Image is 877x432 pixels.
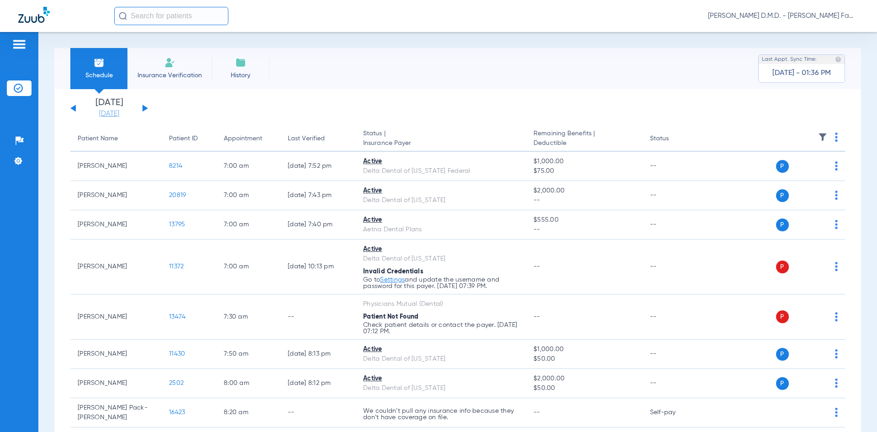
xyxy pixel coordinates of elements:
img: group-dot-blue.svg [835,220,838,229]
span: -- [534,196,635,205]
div: Delta Dental of [US_STATE] Federal [363,166,519,176]
div: Appointment [224,134,273,144]
span: P [776,219,789,231]
input: Search for patients [114,7,228,25]
span: P [776,189,789,202]
span: 11430 [169,351,185,357]
td: -- [643,369,704,398]
span: P [776,261,789,273]
span: $50.00 [534,384,635,393]
img: group-dot-blue.svg [835,349,838,358]
td: 7:00 AM [217,210,280,240]
span: P [776,310,789,323]
td: 8:20 AM [217,398,280,427]
div: Active [363,345,519,354]
span: Schedule [77,71,121,80]
span: Insurance Verification [134,71,205,80]
span: Last Appt. Sync Time: [762,55,817,64]
p: Check patient details or contact the payer. [DATE] 07:12 PM. [363,322,519,335]
span: $50.00 [534,354,635,364]
td: [PERSON_NAME] [70,152,162,181]
td: -- [643,240,704,294]
td: -- [643,294,704,340]
td: [DATE] 7:40 PM [280,210,356,240]
p: Go to and update the username and password for this payer. [DATE] 07:39 PM. [363,277,519,289]
th: Remaining Benefits | [526,126,642,152]
td: -- [643,340,704,369]
span: $555.00 [534,215,635,225]
img: filter.svg [818,133,827,142]
img: last sync help info [835,56,841,63]
div: Physicians Mutual (Dental) [363,299,519,309]
li: [DATE] [82,98,137,118]
span: 2502 [169,380,184,386]
td: -- [280,294,356,340]
img: Schedule [94,57,105,68]
span: Patient Not Found [363,314,418,320]
img: group-dot-blue.svg [835,408,838,417]
td: -- [643,210,704,240]
td: Self-pay [643,398,704,427]
div: Delta Dental of [US_STATE] [363,384,519,393]
img: group-dot-blue.svg [835,262,838,271]
img: group-dot-blue.svg [835,161,838,171]
a: [DATE] [82,109,137,118]
span: -- [534,314,540,320]
div: Active [363,157,519,166]
div: Patient ID [169,134,209,144]
img: group-dot-blue.svg [835,312,838,321]
td: [PERSON_NAME] [70,210,162,240]
td: [PERSON_NAME] [70,240,162,294]
span: -- [534,409,540,416]
img: History [235,57,246,68]
td: 7:00 AM [217,181,280,210]
td: [DATE] 10:13 PM [280,240,356,294]
td: 7:00 AM [217,240,280,294]
td: [PERSON_NAME] [70,340,162,369]
td: 8:00 AM [217,369,280,398]
span: $2,000.00 [534,374,635,384]
td: [PERSON_NAME] [70,181,162,210]
td: -- [643,181,704,210]
img: Manual Insurance Verification [164,57,175,68]
span: Invalid Credentials [363,268,423,275]
img: Zuub Logo [18,7,50,23]
span: History [219,71,262,80]
img: hamburger-icon [12,39,26,50]
span: $1,000.00 [534,157,635,166]
span: -- [534,225,635,235]
div: Last Verified [288,134,325,144]
span: P [776,160,789,173]
span: [PERSON_NAME] D.M.D. - [PERSON_NAME] Family & Cosmetic Dentistry [708,11,859,21]
div: Last Verified [288,134,349,144]
img: group-dot-blue.svg [835,379,838,388]
span: Deductible [534,139,635,148]
td: [DATE] 7:52 PM [280,152,356,181]
td: 7:30 AM [217,294,280,340]
div: Patient Name [78,134,118,144]
div: Delta Dental of [US_STATE] [363,354,519,364]
td: -- [280,398,356,427]
span: 20819 [169,192,186,198]
span: 8214 [169,163,182,169]
td: [PERSON_NAME] Pack-[PERSON_NAME] [70,398,162,427]
th: Status | [356,126,526,152]
span: P [776,377,789,390]
img: Search Icon [119,12,127,20]
td: [PERSON_NAME] [70,294,162,340]
th: Status [643,126,704,152]
span: 13795 [169,221,185,228]
div: Appointment [224,134,262,144]
td: 7:00 AM [217,152,280,181]
div: Delta Dental of [US_STATE] [363,254,519,264]
img: group-dot-blue.svg [835,191,838,200]
td: 7:50 AM [217,340,280,369]
span: 16423 [169,409,185,416]
span: $75.00 [534,166,635,176]
img: group-dot-blue.svg [835,133,838,142]
a: Settings [380,277,405,283]
span: Insurance Payer [363,139,519,148]
div: Aetna Dental Plans [363,225,519,235]
div: Active [363,245,519,254]
td: [PERSON_NAME] [70,369,162,398]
